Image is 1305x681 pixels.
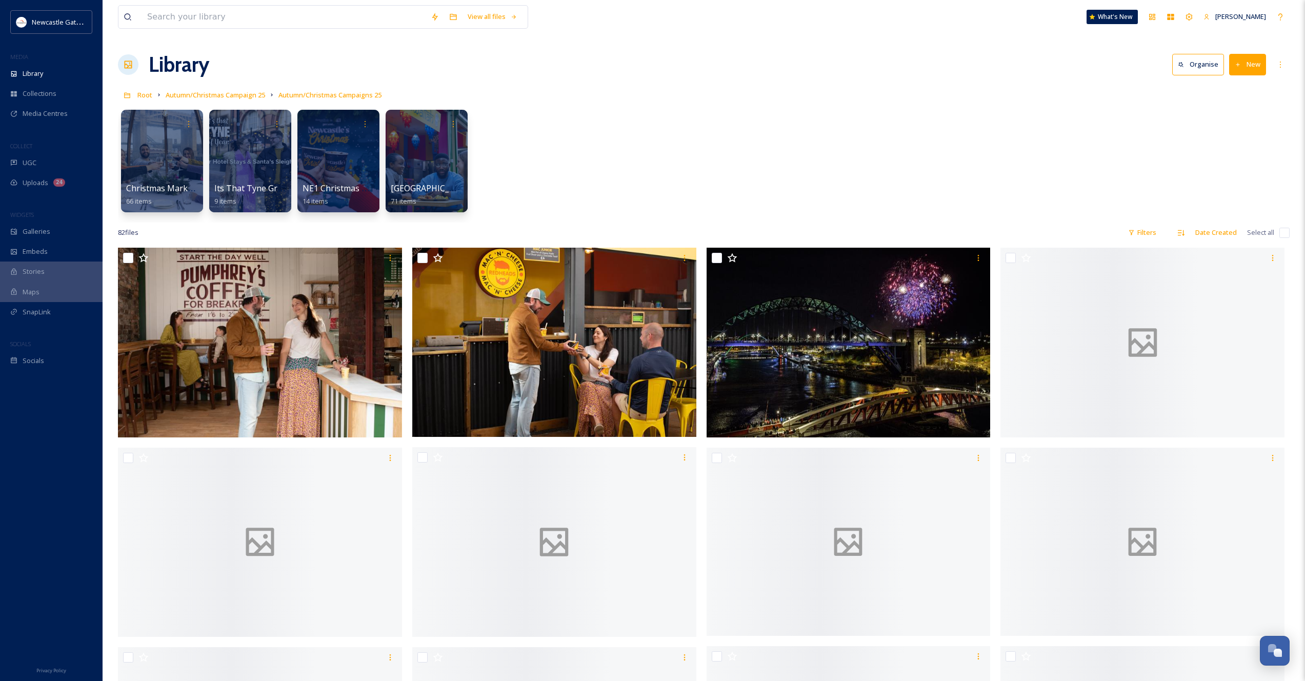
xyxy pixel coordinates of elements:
a: Organise [1172,54,1229,75]
span: Library [23,69,43,78]
span: 66 items [126,196,152,206]
span: Newcastle Gateshead Initiative [32,17,126,27]
span: Embeds [23,247,48,256]
a: Autumn/Christmas Campaigns 25 [278,89,382,101]
button: Organise [1172,54,1224,75]
span: Its That Tyne Graphics [214,183,302,194]
span: [PERSON_NAME] [1215,12,1266,21]
input: Search your library [142,6,426,28]
span: Socials [23,356,44,366]
span: Media Centres [23,109,68,118]
span: WIDGETS [10,211,34,218]
span: Uploads [23,178,48,188]
button: New [1229,54,1266,75]
span: Select all [1247,228,1274,237]
a: Christmas Markets66 items [126,184,199,206]
span: 71 items [391,196,416,206]
span: Stories [23,267,45,276]
span: Root [137,90,152,99]
a: [GEOGRAPHIC_DATA]71 items [391,184,473,206]
div: Date Created [1190,223,1242,243]
span: 14 items [303,196,328,206]
span: Galleries [23,227,50,236]
span: MEDIA [10,53,28,61]
div: 24 [53,178,65,187]
span: Christmas Markets [126,183,199,194]
span: Collections [23,89,56,98]
img: DqD9wEUd_400x400.jpg [16,17,27,27]
a: Root [137,89,152,101]
img: TBP_4650.jpg [118,248,402,437]
div: Filters [1123,223,1161,243]
button: Open Chat [1260,636,1290,666]
a: What's New [1087,10,1138,24]
span: UGC [23,158,36,168]
span: COLLECT [10,142,32,150]
span: Autumn/Christmas Campaigns 25 [278,90,382,99]
a: Its That Tyne Graphics9 items [214,184,302,206]
span: 82 file s [118,228,138,237]
a: Library [149,49,209,80]
img: NYE Fireworks (2).jpg [707,248,991,437]
span: SOCIALS [10,340,31,348]
a: NE1 Christmas Market14 items [303,184,390,206]
span: Privacy Policy [36,667,66,674]
a: [PERSON_NAME] [1198,7,1271,27]
span: NE1 Christmas Market [303,183,390,194]
span: 9 items [214,196,236,206]
a: View all files [463,7,523,27]
img: TBP_4688.jpg [412,248,696,437]
span: [GEOGRAPHIC_DATA] [391,183,473,194]
span: Maps [23,287,39,297]
a: Autumn/Christmas Campaign 25 [166,89,265,101]
span: Autumn/Christmas Campaign 25 [166,90,265,99]
a: Privacy Policy [36,664,66,676]
span: SnapLink [23,307,51,317]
